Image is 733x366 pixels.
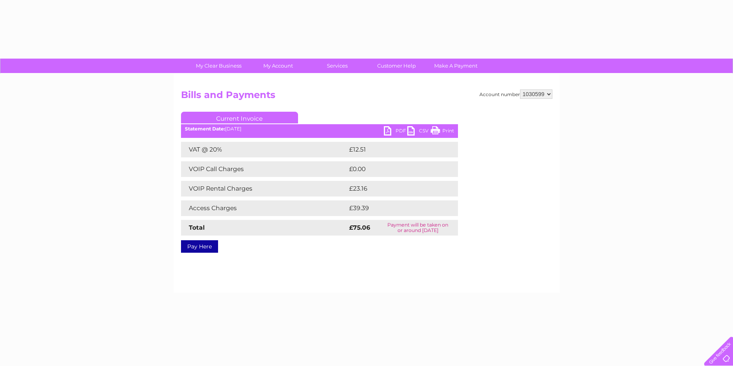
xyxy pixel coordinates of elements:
[407,126,431,137] a: CSV
[424,59,488,73] a: Make A Payment
[246,59,310,73] a: My Account
[349,224,370,231] strong: £75.06
[479,89,552,99] div: Account number
[181,181,347,196] td: VOIP Rental Charges
[189,224,205,231] strong: Total
[181,240,218,253] a: Pay Here
[186,59,251,73] a: My Clear Business
[305,59,369,73] a: Services
[347,181,442,196] td: £23.16
[364,59,429,73] a: Customer Help
[431,126,454,137] a: Print
[185,126,225,132] b: Statement Date:
[347,142,440,157] td: £12.51
[181,112,298,123] a: Current Invoice
[384,126,407,137] a: PDF
[181,142,347,157] td: VAT @ 20%
[181,161,347,177] td: VOIP Call Charges
[181,200,347,216] td: Access Charges
[181,89,552,104] h2: Bills and Payments
[378,220,458,236] td: Payment will be taken on or around [DATE]
[347,200,442,216] td: £39.39
[181,126,458,132] div: [DATE]
[347,161,440,177] td: £0.00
